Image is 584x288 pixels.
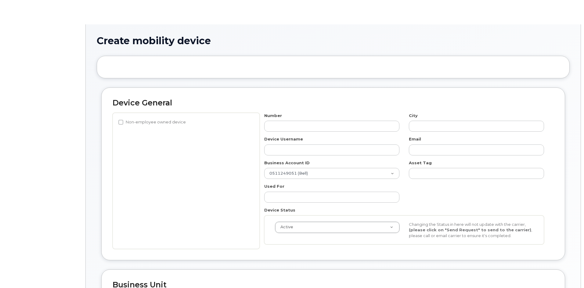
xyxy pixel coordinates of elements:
[113,99,554,107] h2: Device General
[97,35,570,46] h1: Create mobility device
[409,136,421,142] label: Email
[409,113,418,119] label: City
[404,222,538,239] div: Changing the Status in here will not update with the carrier, , please call or email carrier to e...
[118,119,186,126] label: Non-employee owned device
[409,160,432,166] label: Asset Tag
[277,224,293,230] span: Active
[409,227,531,232] strong: (please click on "Send Request" to send to the carrier)
[264,183,284,189] label: Used For
[264,207,295,213] label: Device Status
[118,120,123,125] input: Non-employee owned device
[275,222,399,233] a: Active
[264,113,282,119] label: Number
[264,160,310,166] label: Business Account ID
[264,136,303,142] label: Device Username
